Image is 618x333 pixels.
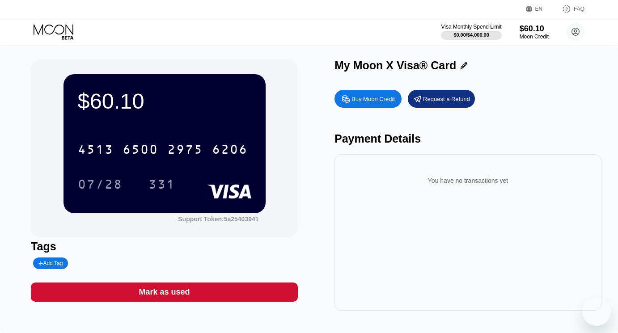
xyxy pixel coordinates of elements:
[31,240,298,253] div: Tags
[178,215,258,223] div: Support Token:5a25403941
[351,95,395,103] div: Buy Moon Credit
[520,24,549,34] div: $60.10
[408,90,475,108] div: Request a Refund
[78,143,114,158] div: 4513
[167,143,203,158] div: 2975
[520,24,549,40] div: $60.10Moon Credit
[334,90,402,108] div: Buy Moon Credit
[342,168,594,193] div: You have no transactions yet
[31,282,298,302] div: Mark as used
[453,32,489,38] div: $0.00 / $4,000.00
[441,24,501,30] div: Visa Monthly Spend Limit
[71,173,129,195] div: 07/28
[334,59,456,72] div: My Moon X Visa® Card
[582,297,611,326] iframe: Button to launch messaging window
[334,132,601,145] div: Payment Details
[574,6,584,12] div: FAQ
[423,95,470,103] div: Request a Refund
[78,89,251,114] div: $60.10
[441,24,501,40] div: Visa Monthly Spend Limit$0.00/$4,000.00
[212,143,248,158] div: 6206
[33,257,68,269] div: Add Tag
[38,260,63,266] div: Add Tag
[78,178,123,193] div: 07/28
[553,4,584,13] div: FAQ
[139,287,190,297] div: Mark as used
[123,143,158,158] div: 6500
[535,6,543,12] div: EN
[72,138,253,160] div: 4513650029756206
[142,173,182,195] div: 331
[526,4,553,13] div: EN
[520,34,549,40] div: Moon Credit
[148,178,175,193] div: 331
[178,215,258,223] div: Support Token: 5a25403941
